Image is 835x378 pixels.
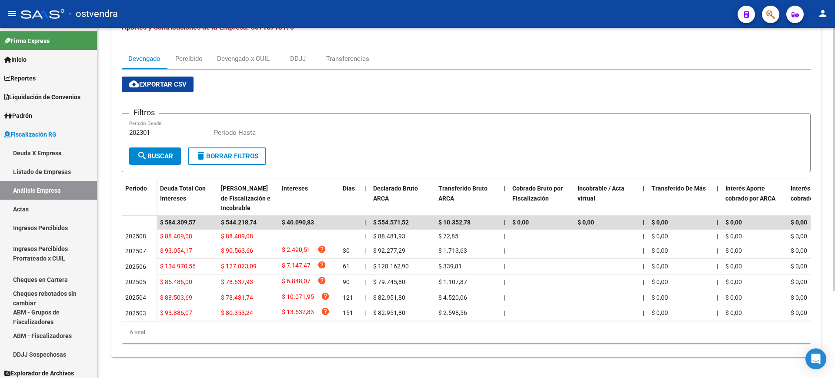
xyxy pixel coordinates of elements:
span: 202504 [125,294,146,301]
span: $ 339,81 [438,263,462,270]
span: 121 [343,294,353,301]
span: $ 88.503,69 [160,294,192,301]
span: $ 7.147,47 [282,261,311,272]
datatable-header-cell: Transferido De Más [648,179,713,217]
span: $ 6.848,07 [282,276,311,288]
span: Interés Aporte cobrado por ARCA [725,185,775,202]
span: 30 [343,247,350,254]
datatable-header-cell: Deuda Bruta Neto de Fiscalización e Incobrable [217,179,278,217]
i: help [317,245,326,254]
span: $ 72,85 [438,233,458,240]
mat-icon: person [818,8,828,19]
span: $ 0,00 [651,233,668,240]
span: | [504,219,505,226]
span: | [643,219,645,226]
span: $ 79.745,80 [373,278,405,285]
datatable-header-cell: | [500,179,509,217]
span: $ 10.071,95 [282,292,314,304]
div: Open Intercom Messenger [805,348,826,369]
span: [PERSON_NAME] de Fiscalización e Incobrable [221,185,271,212]
span: $ 584.309,57 [160,219,196,226]
span: $ 0,00 [651,294,668,301]
span: | [504,263,505,270]
span: $ 88.409,08 [160,233,192,240]
span: $ 82.951,80 [373,294,405,301]
span: $ 0,00 [578,219,594,226]
datatable-header-cell: Declarado Bruto ARCA [370,179,435,217]
i: help [321,307,330,316]
span: $ 40.090,83 [282,219,314,226]
i: help [317,261,326,269]
button: Exportar CSV [122,77,194,92]
span: | [364,247,366,254]
span: 90 [343,278,350,285]
span: | [717,219,718,226]
span: $ 0,00 [791,247,807,254]
div: Aportes y Contribuciones de la Empresa: 30715713175 [111,41,821,357]
datatable-header-cell: | [639,179,648,217]
span: $ 0,00 [791,219,807,226]
span: $ 78.637,93 [221,278,253,285]
span: $ 88.409,08 [221,233,253,240]
span: Período [125,185,147,192]
span: $ 0,00 [725,278,742,285]
span: $ 134.970,56 [160,263,196,270]
span: Explorador de Archivos [4,368,74,378]
span: - ostvendra [69,4,118,23]
span: | [717,309,718,316]
span: 202505 [125,278,146,285]
span: 202508 [125,233,146,240]
span: | [504,278,505,285]
span: 151 [343,309,353,316]
span: $ 93.886,07 [160,309,192,316]
div: Devengado [128,54,160,64]
span: | [717,294,718,301]
span: Liquidación de Convenios [4,92,80,102]
span: | [504,247,505,254]
span: | [364,263,366,270]
mat-icon: search [137,151,147,161]
span: Borrar Filtros [196,152,258,160]
span: $ 544.218,74 [221,219,257,226]
span: $ 0,00 [725,294,742,301]
span: $ 0,00 [791,294,807,301]
span: Deuda Total Con Intereses [160,185,206,202]
span: | [717,185,718,192]
div: Transferencias [326,54,369,64]
span: Transferido De Más [651,185,706,192]
span: | [717,233,718,240]
span: $ 1.713,63 [438,247,467,254]
span: $ 128.162,90 [373,263,409,270]
span: $ 0,00 [725,219,742,226]
span: $ 10.352,78 [438,219,471,226]
span: | [364,294,366,301]
span: | [364,233,366,240]
button: Buscar [129,147,181,165]
span: $ 13.532,83 [282,307,314,319]
datatable-header-cell: Intereses [278,179,339,217]
span: $ 0,00 [725,309,742,316]
span: | [717,278,718,285]
span: 202507 [125,248,146,254]
span: $ 127.823,09 [221,263,257,270]
datatable-header-cell: Dias [339,179,361,217]
datatable-header-cell: | [361,179,370,217]
span: | [504,294,505,301]
span: $ 0,00 [725,263,742,270]
datatable-header-cell: Cobrado Bruto por Fiscalización [509,179,574,217]
button: Borrar Filtros [188,147,266,165]
span: $ 88.481,93 [373,233,405,240]
datatable-header-cell: Incobrable / Acta virtual [574,179,639,217]
span: Incobrable / Acta virtual [578,185,625,202]
span: $ 78.431,74 [221,294,253,301]
mat-icon: menu [7,8,17,19]
span: Firma Express [4,36,50,46]
span: $ 2.490,51 [282,245,311,257]
span: | [504,185,505,192]
span: $ 92.277,29 [373,247,405,254]
span: $ 0,00 [651,263,668,270]
span: $ 1.107,87 [438,278,467,285]
span: | [643,309,644,316]
span: | [643,185,645,192]
datatable-header-cell: | [713,179,722,217]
